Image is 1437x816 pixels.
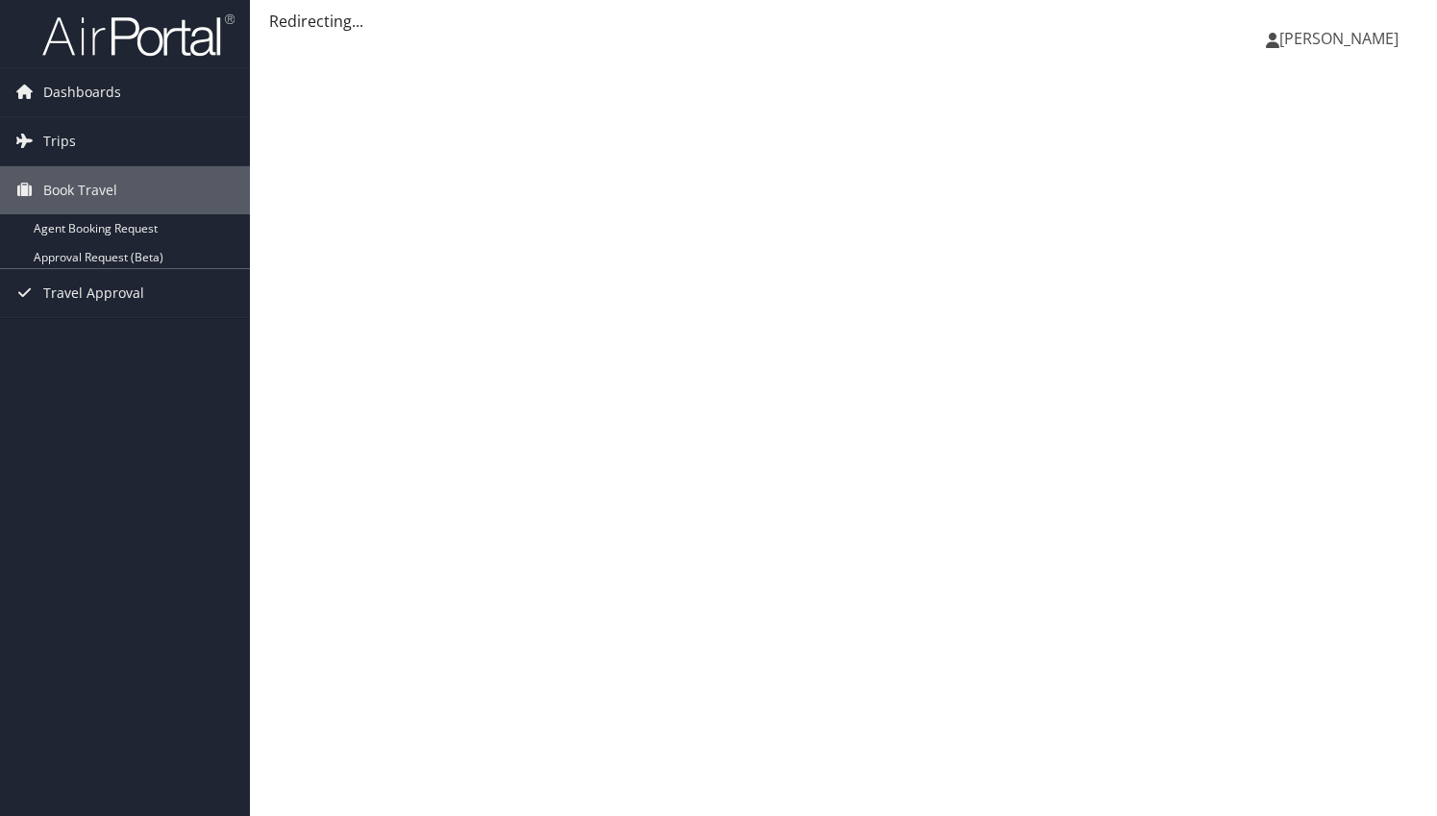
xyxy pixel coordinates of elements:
[269,10,1418,33] div: Redirecting...
[43,166,117,214] span: Book Travel
[43,269,144,317] span: Travel Approval
[1266,10,1418,67] a: [PERSON_NAME]
[42,12,235,58] img: airportal-logo.png
[1279,28,1399,49] span: [PERSON_NAME]
[43,68,121,116] span: Dashboards
[43,117,76,165] span: Trips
